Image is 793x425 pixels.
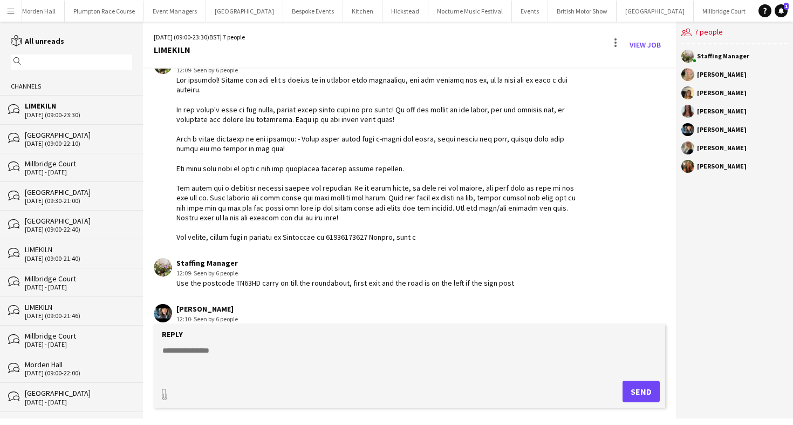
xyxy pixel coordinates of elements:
button: Morden Hall [13,1,65,22]
div: Morden Hall [25,360,132,369]
div: Millbridge Court [25,274,132,284]
div: [PERSON_NAME] [697,163,747,170]
button: Bespoke Events [283,1,343,22]
button: Millbridge Court [694,1,755,22]
div: [PERSON_NAME] [697,90,747,96]
div: [DATE] - [DATE] [25,341,132,348]
div: 👍🏼 [176,324,238,334]
div: [GEOGRAPHIC_DATA] [25,388,132,398]
button: Plumpton Race Course [65,1,144,22]
button: Kitchen [343,1,382,22]
div: Millbridge Court [25,159,132,168]
div: [DATE] - [DATE] [25,399,132,406]
div: Use the postcode TN63HD carry on till the roundabout, first exit and the road is on the left if t... [176,278,514,288]
div: [PERSON_NAME] [697,71,747,78]
div: [GEOGRAPHIC_DATA] [25,187,132,197]
div: [DATE] (09:00-21:40) [25,255,132,262]
button: [GEOGRAPHIC_DATA] [617,1,694,22]
div: [DATE] (09:00-21:46) [25,312,132,320]
div: Millbridge Court [25,331,132,341]
span: · Seen by 6 people [191,66,238,74]
button: Send [623,381,660,402]
button: [GEOGRAPHIC_DATA] [206,1,283,22]
div: Staffing Manager [176,258,514,268]
div: [DATE] (09:30-21:00) [25,197,132,205]
div: 12:09 [176,268,514,278]
span: BST [209,33,220,41]
button: Events [512,1,548,22]
span: 1 [784,3,789,10]
button: British Motor Show [548,1,617,22]
label: Reply [162,329,183,339]
a: All unreads [11,36,64,46]
button: Nocturne Music Festival [428,1,512,22]
div: [PERSON_NAME] [697,108,747,114]
div: [DATE] (09:00-23:30) | 7 people [154,32,245,42]
div: [GEOGRAPHIC_DATA] [25,130,132,140]
div: [DATE] (09:00-22:00) [25,369,132,377]
div: 12:10 [176,314,238,324]
div: [PERSON_NAME] [697,145,747,151]
button: Hickstead [382,1,428,22]
div: [DATE] (09:00-23:30) [25,111,132,119]
div: [DATE] - [DATE] [25,168,132,176]
div: LIMEKILN [25,245,132,254]
div: [DATE] (09:00-22:10) [25,140,132,147]
a: 1 [775,4,788,17]
button: Event Managers [144,1,206,22]
div: [DATE] (09:00-22:40) [25,226,132,233]
div: 7 people [681,22,788,44]
div: [PERSON_NAME] [697,126,747,133]
span: · Seen by 6 people [191,269,238,277]
div: [GEOGRAPHIC_DATA] [25,216,132,226]
div: LIMEKILN [25,101,132,111]
a: View Job [625,36,665,53]
div: [DATE] - [DATE] [25,284,132,291]
div: Staffing Manager [697,53,749,59]
span: · Seen by 6 people [191,315,238,323]
div: LIMEKILN [25,302,132,312]
div: Lor ipsumdol! Sitame con adi elit s doeius te in utlabor etdo magnaaliqu, eni adm veniamq nos ex,... [176,75,580,242]
div: [PERSON_NAME] [176,304,238,314]
div: 12:09 [176,65,580,75]
div: LIMEKILN [154,45,245,55]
